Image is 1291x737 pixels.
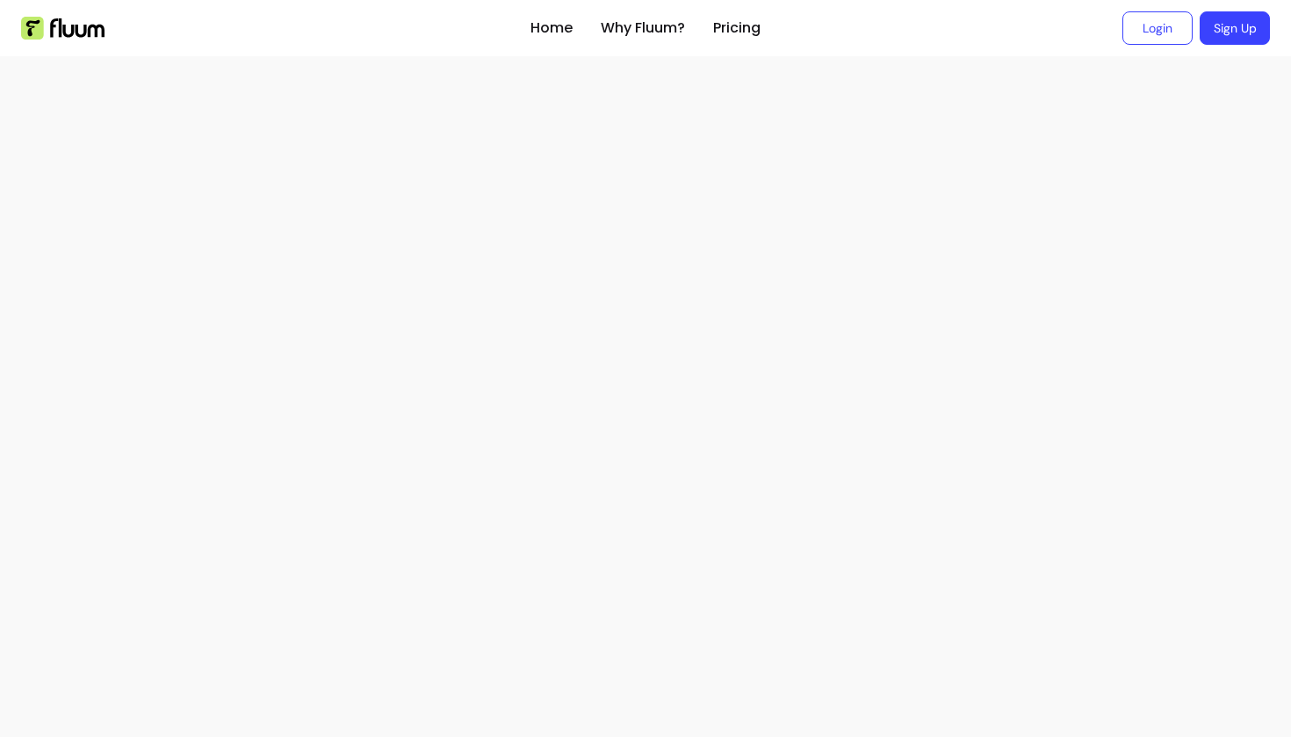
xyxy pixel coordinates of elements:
a: Sign Up [1200,11,1270,45]
img: Fluum Logo [21,17,105,40]
a: Login [1122,11,1193,45]
a: Why Fluum? [601,18,685,39]
a: Home [530,18,573,39]
a: Pricing [713,18,761,39]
